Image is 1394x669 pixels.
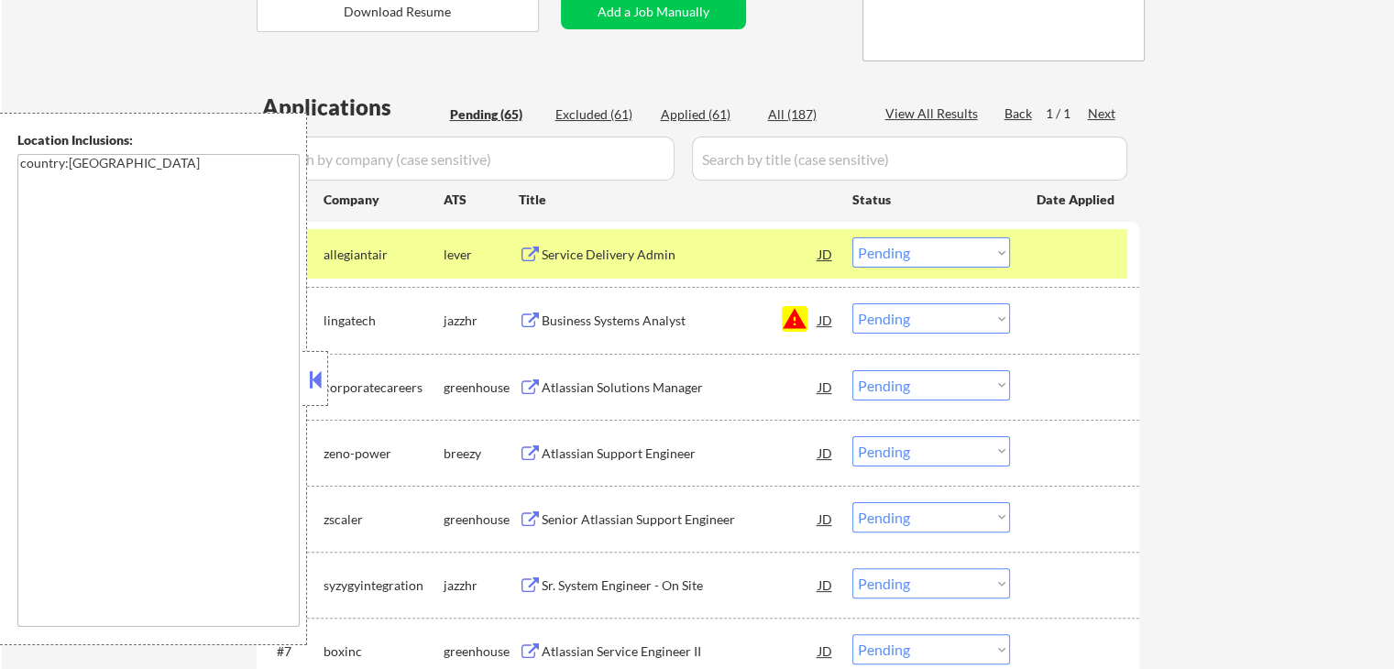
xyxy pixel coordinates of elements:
[444,378,519,397] div: greenhouse
[817,634,835,667] div: JD
[444,510,519,529] div: greenhouse
[450,105,542,124] div: Pending (65)
[444,576,519,595] div: jazzhr
[817,568,835,601] div: JD
[444,642,519,661] div: greenhouse
[519,191,835,209] div: Title
[444,246,519,264] div: lever
[542,510,818,529] div: Senior Atlassian Support Engineer
[542,378,818,397] div: Atlassian Solutions Manager
[324,510,444,529] div: zscaler
[852,182,1010,215] div: Status
[324,378,444,397] div: corporatecareers
[542,246,818,264] div: Service Delivery Admin
[1004,104,1034,123] div: Back
[817,436,835,469] div: JD
[324,246,444,264] div: allegiantair
[817,237,835,270] div: JD
[324,576,444,595] div: syzygyintegration
[782,306,807,332] button: warning
[542,576,818,595] div: Sr. System Engineer - On Site
[444,191,519,209] div: ATS
[444,312,519,330] div: jazzhr
[444,444,519,463] div: breezy
[542,444,818,463] div: Atlassian Support Engineer
[542,642,818,661] div: Atlassian Service Engineer II
[768,105,860,124] div: All (187)
[661,105,752,124] div: Applied (61)
[324,191,444,209] div: Company
[324,642,444,661] div: boxinc
[542,312,818,330] div: Business Systems Analyst
[1037,191,1117,209] div: Date Applied
[817,303,835,336] div: JD
[817,370,835,403] div: JD
[555,105,647,124] div: Excluded (61)
[817,502,835,535] div: JD
[1088,104,1117,123] div: Next
[17,131,300,149] div: Location Inclusions:
[262,137,675,181] input: Search by company (case sensitive)
[324,312,444,330] div: lingatech
[262,96,444,118] div: Applications
[324,444,444,463] div: zeno-power
[277,642,309,661] div: #7
[885,104,983,123] div: View All Results
[1046,104,1088,123] div: 1 / 1
[692,137,1127,181] input: Search by title (case sensitive)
